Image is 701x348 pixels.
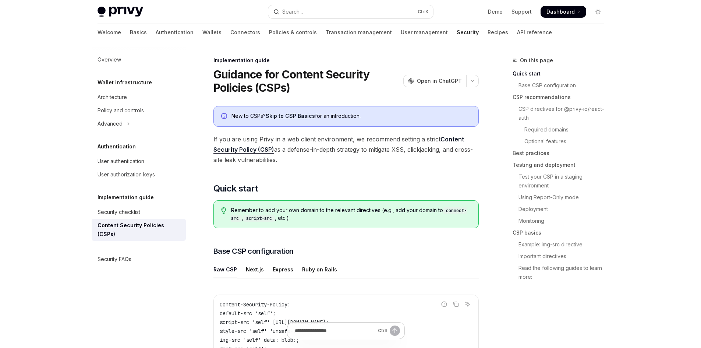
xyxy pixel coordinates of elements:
svg: Tip [221,207,226,214]
code: connect-src [231,207,467,222]
span: Dashboard [546,8,575,15]
span: On this page [520,56,553,65]
a: CSP basics [513,227,610,239]
a: Wallets [202,24,222,41]
a: Base CSP configuration [513,80,610,91]
button: Open in ChatGPT [403,75,466,87]
a: Content Security Policies (CSPs) [92,219,186,241]
a: CSP directives for @privy-io/react-auth [513,103,610,124]
a: Read the following guides to learn more: [513,262,610,283]
a: Best practices [513,147,610,159]
a: Policies & controls [269,24,317,41]
span: Content-Security-Policy: [220,301,290,308]
span: If you are using Privy in a web client environment, we recommend setting a strict as a defense-in... [213,134,479,165]
a: Security FAQs [92,253,186,266]
a: Support [511,8,532,15]
a: Using Report-Only mode [513,191,610,203]
a: Example: img-src directive [513,239,610,250]
a: Connectors [230,24,260,41]
a: Transaction management [326,24,392,41]
a: Welcome [98,24,121,41]
a: Security [457,24,479,41]
a: Required domains [513,124,610,136]
div: User authorization keys [98,170,155,179]
button: Copy the contents from the code block [451,299,461,309]
button: Send message [390,326,400,336]
div: Architecture [98,93,127,102]
div: Advanced [98,119,123,128]
a: Overview [92,53,186,66]
a: Deployment [513,203,610,215]
span: Remember to add your own domain to the relevant directives (e.g., add your domain to , , etc.) [231,207,471,222]
button: Toggle Advanced section [92,117,186,130]
a: Monitoring [513,215,610,227]
a: CSP recommendations [513,91,610,103]
span: Open in ChatGPT [417,77,462,85]
div: Ruby on Rails [302,261,337,278]
a: Optional features [513,136,610,147]
button: Toggle dark mode [592,6,604,18]
div: Implementation guide [213,57,479,64]
a: Test your CSP in a staging environment [513,171,610,191]
input: Ask a question... [295,323,375,339]
div: Raw CSP [213,261,237,278]
div: Overview [98,55,121,64]
h5: Authentication [98,142,136,151]
div: Security FAQs [98,255,131,264]
a: Testing and deployment [513,159,610,171]
code: script-src [243,215,275,222]
a: User management [401,24,448,41]
a: Authentication [156,24,194,41]
a: Architecture [92,91,186,104]
span: Base CSP configuration [213,246,294,256]
a: Recipes [488,24,508,41]
a: Skip to CSP Basics [266,113,315,119]
a: API reference [517,24,552,41]
span: Quick start [213,183,258,194]
h1: Guidance for Content Security Policies (CSPs) [213,68,400,94]
span: Ctrl K [418,9,429,15]
a: Demo [488,8,503,15]
a: User authentication [92,155,186,168]
div: User authentication [98,157,144,166]
button: Open search [268,5,433,18]
a: Quick start [513,68,610,80]
div: Security checklist [98,208,140,217]
a: Policy and controls [92,104,186,117]
a: Dashboard [541,6,586,18]
span: script-src 'self' [URL][DOMAIN_NAME]; [220,319,329,326]
div: Content Security Policies (CSPs) [98,221,181,239]
svg: Info [221,113,229,120]
h5: Implementation guide [98,193,154,202]
a: User authorization keys [92,168,186,181]
button: Report incorrect code [439,299,449,309]
img: light logo [98,7,143,17]
span: default-src 'self'; [220,310,276,317]
button: Ask AI [463,299,472,309]
div: Search... [282,7,303,16]
a: Basics [130,24,147,41]
div: Policy and controls [98,106,144,115]
div: New to CSPs? for an introduction. [231,112,471,120]
a: Important directives [513,250,610,262]
a: Security checklist [92,205,186,219]
div: Express [273,261,293,278]
h5: Wallet infrastructure [98,78,152,87]
div: Next.js [246,261,264,278]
